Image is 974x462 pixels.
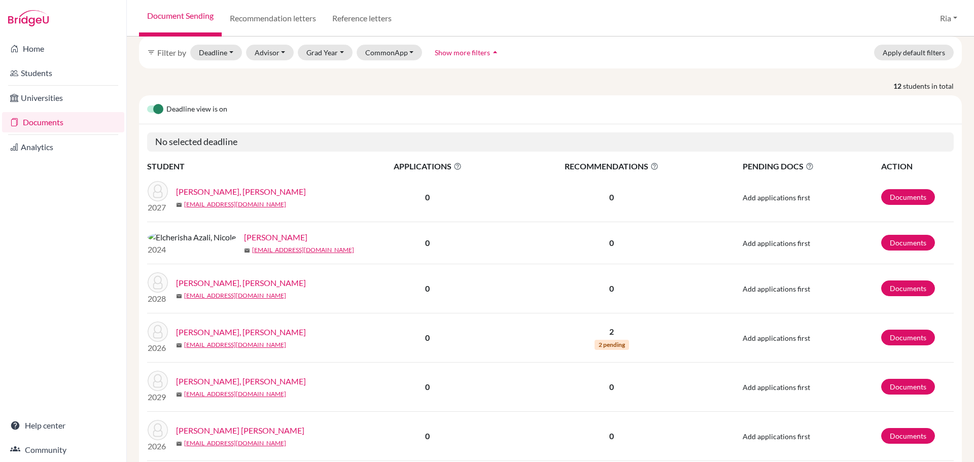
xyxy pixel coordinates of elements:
[595,340,629,350] span: 2 pending
[184,389,286,399] a: [EMAIL_ADDRESS][DOMAIN_NAME]
[176,326,306,338] a: [PERSON_NAME], [PERSON_NAME]
[425,238,430,247] b: 0
[743,193,810,202] span: Add applications first
[743,334,810,342] span: Add applications first
[8,10,49,26] img: Bridge-U
[506,430,718,442] p: 0
[176,186,306,198] a: [PERSON_NAME], [PERSON_NAME]
[351,160,505,172] span: APPLICATIONS
[2,88,124,108] a: Universities
[176,342,182,348] span: mail
[435,48,490,57] span: Show more filters
[148,371,168,391] img: Florencia Tjahyono, Nicole
[881,428,935,444] a: Documents
[176,441,182,447] span: mail
[2,137,124,157] a: Analytics
[176,277,306,289] a: [PERSON_NAME], [PERSON_NAME]
[176,392,182,398] span: mail
[147,48,155,56] i: filter_list
[298,45,353,60] button: Grad Year
[148,293,168,305] p: 2028
[244,231,307,243] a: [PERSON_NAME]
[506,282,718,295] p: 0
[148,322,168,342] img: Fausta Halim, Nicole
[148,440,168,452] p: 2026
[506,381,718,393] p: 0
[2,63,124,83] a: Students
[935,9,962,28] button: Ria
[425,431,430,441] b: 0
[147,160,350,173] th: STUDENT
[2,440,124,460] a: Community
[881,280,935,296] a: Documents
[2,39,124,59] a: Home
[252,245,354,255] a: [EMAIL_ADDRESS][DOMAIN_NAME]
[244,247,250,254] span: mail
[425,382,430,392] b: 0
[490,47,500,57] i: arrow_drop_up
[874,45,954,60] button: Apply default filters
[184,200,286,209] a: [EMAIL_ADDRESS][DOMAIN_NAME]
[184,291,286,300] a: [EMAIL_ADDRESS][DOMAIN_NAME]
[426,45,509,60] button: Show more filtersarrow_drop_up
[190,45,242,60] button: Deadline
[743,160,880,172] span: PENDING DOCS
[893,81,903,91] strong: 12
[743,383,810,392] span: Add applications first
[506,237,718,249] p: 0
[2,415,124,436] a: Help center
[2,112,124,132] a: Documents
[425,283,430,293] b: 0
[148,391,168,403] p: 2029
[176,202,182,208] span: mail
[176,293,182,299] span: mail
[743,239,810,247] span: Add applications first
[743,432,810,441] span: Add applications first
[147,132,954,152] h5: No selected deadline
[184,340,286,349] a: [EMAIL_ADDRESS][DOMAIN_NAME]
[176,375,306,387] a: [PERSON_NAME], [PERSON_NAME]
[357,45,423,60] button: CommonApp
[148,231,236,243] img: Elcherisha Azali, Nicole
[184,439,286,448] a: [EMAIL_ADDRESS][DOMAIN_NAME]
[148,201,168,214] p: 2027
[903,81,962,91] span: students in total
[506,326,718,338] p: 2
[176,424,304,437] a: [PERSON_NAME] [PERSON_NAME]
[148,420,168,440] img: Isabella Jolie Gunawan, Nicole
[246,45,294,60] button: Advisor
[506,160,718,172] span: RECOMMENDATIONS
[743,285,810,293] span: Add applications first
[881,330,935,345] a: Documents
[148,272,168,293] img: Faith Tedjosoesilo, Nicole
[506,191,718,203] p: 0
[881,379,935,395] a: Documents
[157,48,186,57] span: Filter by
[881,235,935,251] a: Documents
[425,192,430,202] b: 0
[425,333,430,342] b: 0
[881,189,935,205] a: Documents
[166,103,227,116] span: Deadline view is on
[148,243,236,256] p: 2024
[148,342,168,354] p: 2026
[148,181,168,201] img: Angelynn Koestiono, Nicole
[881,160,954,173] th: ACTION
